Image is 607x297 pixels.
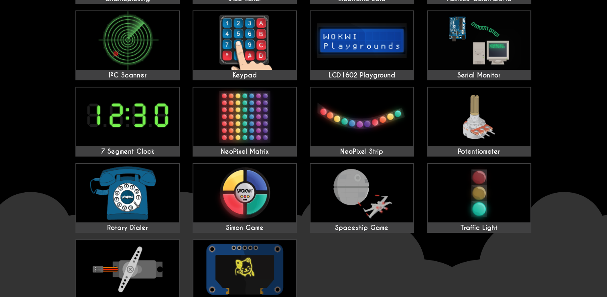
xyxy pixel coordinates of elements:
[310,163,414,233] a: Spaceship Game
[76,71,179,79] div: I²C Scanner
[75,10,180,80] a: I²C Scanner
[193,10,297,80] a: Keypad
[311,224,413,232] div: Spaceship Game
[311,71,413,79] div: LCD1602 Playground
[75,163,180,233] a: Rotary Dialer
[193,87,296,146] img: NeoPixel Matrix
[428,148,530,156] div: Potentiometer
[428,224,530,232] div: Traffic Light
[311,11,413,70] img: LCD1602 Playground
[193,164,296,222] img: Simon Game
[193,87,297,157] a: NeoPixel Matrix
[428,11,530,70] img: Serial Monitor
[76,164,179,222] img: Rotary Dialer
[76,148,179,156] div: 7 Segment Clock
[76,224,179,232] div: Rotary Dialer
[193,71,296,79] div: Keypad
[310,10,414,80] a: LCD1602 Playground
[193,163,297,233] a: Simon Game
[193,224,296,232] div: Simon Game
[428,164,530,222] img: Traffic Light
[427,10,531,80] a: Serial Monitor
[428,71,530,79] div: Serial Monitor
[310,87,414,157] a: NeoPixel Strip
[311,87,413,146] img: NeoPixel Strip
[427,163,531,233] a: Traffic Light
[427,87,531,157] a: Potentiometer
[311,148,413,156] div: NeoPixel Strip
[311,164,413,222] img: Spaceship Game
[76,11,179,70] img: I²C Scanner
[193,11,296,70] img: Keypad
[193,148,296,156] div: NeoPixel Matrix
[75,87,180,157] a: 7 Segment Clock
[76,87,179,146] img: 7 Segment Clock
[428,87,530,146] img: Potentiometer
